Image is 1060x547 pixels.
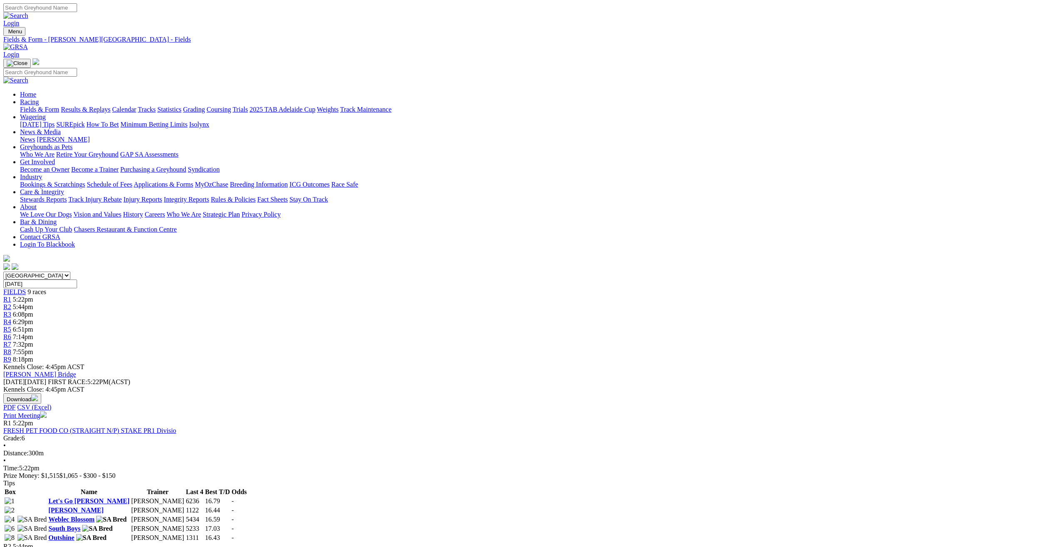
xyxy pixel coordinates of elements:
a: Careers [145,211,165,218]
div: News & Media [20,136,1057,143]
td: [PERSON_NAME] [131,525,185,533]
span: • [3,442,6,449]
a: About [20,203,37,210]
a: Login [3,51,19,58]
a: Retire Your Greyhound [56,151,119,158]
td: 5233 [185,525,204,533]
img: logo-grsa-white.png [32,58,39,65]
a: Racing [20,98,39,105]
a: FRESH PET FOOD CO (STRAIGHT N/P) STAKE PR1 Divisio [3,427,176,434]
a: Fields & Form - [PERSON_NAME][GEOGRAPHIC_DATA] - Fields [3,36,1057,43]
span: Grade: [3,435,22,442]
img: GRSA [3,43,28,51]
a: Integrity Reports [164,196,209,203]
a: Become a Trainer [71,166,119,173]
a: R5 [3,326,11,333]
span: 5:22PM(ACST) [48,378,130,385]
span: 9 races [27,288,46,295]
div: Get Involved [20,166,1057,173]
td: 1122 [185,506,204,515]
span: 7:14pm [13,333,33,340]
a: PDF [3,404,15,411]
a: Greyhounds as Pets [20,143,72,150]
span: • [3,457,6,464]
img: printer.svg [40,411,47,418]
td: 5434 [185,515,204,524]
div: Prize Money: $1,515 [3,472,1057,480]
a: Breeding Information [230,181,288,188]
img: SA Bred [76,534,107,542]
img: Close [7,60,27,67]
span: - [232,534,234,541]
span: R9 [3,356,11,363]
a: Injury Reports [123,196,162,203]
a: Who We Are [167,211,201,218]
img: 2 [5,507,15,514]
td: 16.59 [205,515,230,524]
button: Download [3,393,41,404]
span: Tips [3,480,15,487]
img: SA Bred [17,516,47,523]
img: twitter.svg [12,263,18,270]
td: 16.44 [205,506,230,515]
td: [PERSON_NAME] [131,497,185,505]
span: 6:51pm [13,326,33,333]
button: Toggle navigation [3,27,25,36]
td: [PERSON_NAME] [131,515,185,524]
img: Search [3,12,28,20]
a: Login [3,20,19,27]
a: [PERSON_NAME] Bridge [3,371,76,378]
a: SUREpick [56,121,85,128]
a: Syndication [188,166,219,173]
div: Bar & Dining [20,226,1057,233]
a: FIELDS [3,288,26,295]
a: Calendar [112,106,136,113]
th: Best T/D [205,488,230,496]
span: 7:32pm [13,341,33,348]
a: Trials [232,106,248,113]
a: Track Injury Rebate [68,196,122,203]
td: 6236 [185,497,204,505]
span: [DATE] [3,378,25,385]
span: 5:44pm [13,303,33,310]
a: Statistics [157,106,182,113]
a: Home [20,91,36,98]
a: How To Bet [87,121,119,128]
input: Select date [3,280,77,288]
a: GAP SA Assessments [120,151,179,158]
div: 6 [3,435,1057,442]
a: Fact Sheets [257,196,288,203]
a: MyOzChase [195,181,228,188]
a: [DATE] Tips [20,121,55,128]
span: $1,065 - $300 - $150 [60,472,116,479]
a: Vision and Values [73,211,121,218]
th: Odds [231,488,247,496]
div: Racing [20,106,1057,113]
a: Track Maintenance [340,106,392,113]
span: Menu [8,28,22,35]
a: Bookings & Scratchings [20,181,85,188]
img: SA Bred [82,525,112,532]
a: ICG Outcomes [289,181,329,188]
td: 16.43 [205,534,230,542]
img: SA Bred [17,534,47,542]
img: logo-grsa-white.png [3,255,10,262]
span: Box [5,488,16,495]
a: Minimum Betting Limits [120,121,187,128]
a: Rules & Policies [211,196,256,203]
th: Last 4 [185,488,204,496]
span: 8:18pm [13,356,33,363]
span: - [232,507,234,514]
span: R3 [3,311,11,318]
input: Search [3,3,77,12]
a: Results & Replays [61,106,110,113]
td: [PERSON_NAME] [131,506,185,515]
a: Outshine [48,534,74,541]
a: R1 [3,296,11,303]
a: Tracks [138,106,156,113]
a: We Love Our Dogs [20,211,72,218]
td: 1311 [185,534,204,542]
span: R2 [3,303,11,310]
